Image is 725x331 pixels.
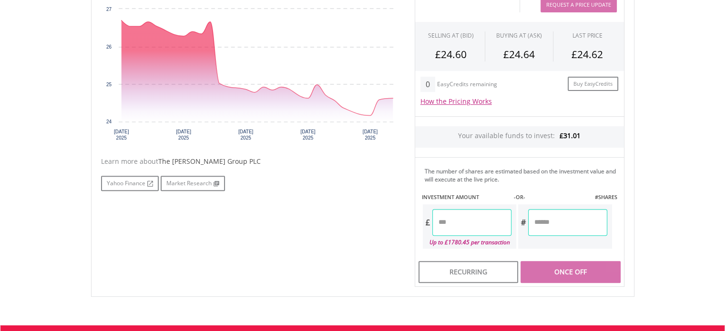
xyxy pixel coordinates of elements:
[161,176,225,191] a: Market Research
[101,176,159,191] a: Yahoo Finance
[419,261,518,283] div: Recurring
[518,209,528,236] div: #
[101,157,400,166] div: Learn more about
[106,119,112,124] text: 24
[496,31,542,40] span: BUYING AT (ASK)
[362,129,378,140] text: [DATE] 2025
[415,126,624,148] div: Your available funds to invest:
[435,48,467,61] span: £24.60
[572,48,603,61] span: £24.62
[521,261,620,283] div: Once Off
[420,77,435,92] div: 0
[513,193,525,201] label: -OR-
[423,236,512,249] div: Up to £1780.45 per transaction
[568,77,618,91] a: Buy EasyCredits
[420,97,492,106] a: How the Pricing Works
[101,4,400,147] div: Chart. Highcharts interactive chart.
[437,81,497,89] div: EasyCredits remaining
[572,31,602,40] div: LAST PRICE
[560,131,581,140] span: £31.01
[300,129,316,140] text: [DATE] 2025
[503,48,535,61] span: £24.64
[113,129,129,140] text: [DATE] 2025
[106,44,112,50] text: 26
[423,209,432,236] div: £
[106,82,112,87] text: 25
[594,193,617,201] label: #SHARES
[238,129,253,140] text: [DATE] 2025
[425,167,620,183] div: The number of shares are estimated based on the investment value and will execute at the live price.
[106,7,112,12] text: 27
[422,193,479,201] label: INVESTMENT AMOUNT
[101,4,400,147] svg: Interactive chart
[176,129,191,140] text: [DATE] 2025
[428,31,474,40] div: SELLING AT (BID)
[158,157,261,166] span: The [PERSON_NAME] Group PLC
